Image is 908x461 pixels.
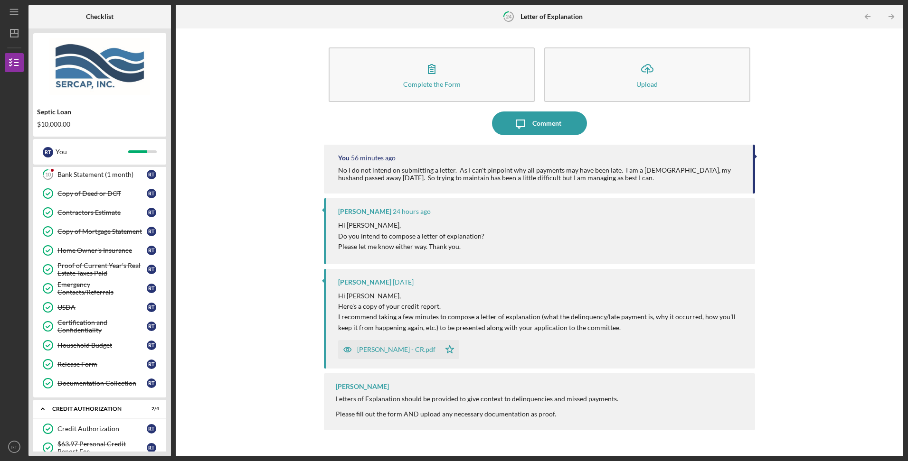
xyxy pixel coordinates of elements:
div: Upload [636,81,658,88]
div: [PERSON_NAME] [336,383,389,390]
tspan: 10 [45,172,51,178]
div: [PERSON_NAME] - CR.pdf [357,346,435,353]
a: Household BudgetRT [38,336,161,355]
div: Home Owner's Insurance [57,247,147,254]
a: 10Bank Statement (1 month)RT [38,165,161,184]
div: $10,000.00 [37,120,162,128]
div: R T [147,208,156,217]
div: R T [147,284,156,293]
div: Comment [532,111,561,135]
div: USDA [57,304,147,311]
a: Copy of Mortgage StatementRT [38,222,161,241]
div: R T [147,341,156,350]
div: [PERSON_NAME] [338,278,391,286]
a: Copy of Deed or DOTRT [38,184,161,203]
div: R T [147,378,156,388]
button: [PERSON_NAME] - CR.pdf [338,340,459,359]
tspan: 24 [506,13,512,19]
div: Copy of Mortgage Statement [57,228,147,235]
div: CREDIT AUTHORIZATION [52,406,135,412]
div: R T [147,424,156,433]
div: R T [147,443,156,452]
a: Certification and ConfidentialityRT [38,317,161,336]
div: R T [147,360,156,369]
div: Emergency Contacts/Referrals [57,281,147,296]
p: Hi [PERSON_NAME], [338,291,745,301]
p: Do you intend to compose a letter of explanation? [338,231,484,241]
div: [PERSON_NAME] [338,208,391,215]
div: R T [43,147,53,157]
p: Hi [PERSON_NAME], [338,220,484,230]
div: Septic Loan [37,108,162,116]
time: 2025-09-22 21:40 [393,208,431,215]
div: No I do not intend on submitting a letter. As I can't pinpoint why all payments may have been lat... [338,166,743,182]
button: Comment [492,111,587,135]
a: Contractors EstimateRT [38,203,161,222]
a: Documentation CollectionRT [38,374,161,393]
div: Proof of Current Year's Real Estate Taxes Paid [57,262,147,277]
div: You [56,144,128,160]
a: $63.97 Personal Credit Report FeeRT [38,438,161,457]
img: Product logo [33,38,166,95]
button: Complete the Form [329,47,535,102]
div: Documentation Collection [57,379,147,387]
a: Proof of Current Year's Real Estate Taxes PaidRT [38,260,161,279]
div: 2 / 4 [142,406,159,412]
div: R T [147,227,156,236]
div: Release Form [57,360,147,368]
a: USDART [38,298,161,317]
div: R T [147,322,156,331]
div: Complete the Form [403,81,461,88]
div: Letters of Explanation should be provided to give context to delinquencies and missed payments. [336,395,618,403]
p: Here's a copy of your credit report. [338,301,745,312]
b: Checklist [86,13,113,20]
div: R T [147,189,156,198]
div: Credit Authorization [57,425,147,433]
p: Please let me know either way. Thank you. [338,241,484,252]
div: Copy of Deed or DOT [57,190,147,197]
div: R T [147,246,156,255]
a: Emergency Contacts/ReferralsRT [38,279,161,298]
a: Home Owner's InsuranceRT [38,241,161,260]
div: R T [147,265,156,274]
button: Upload [544,47,750,102]
button: RT [5,437,24,456]
p: I recommend taking a few minutes to compose a letter of explanation (what the delinquency/late pa... [338,312,745,333]
div: $63.97 Personal Credit Report Fee [57,440,147,455]
a: Release FormRT [38,355,161,374]
time: 2025-09-15 14:46 [393,278,414,286]
text: RT [11,444,18,450]
div: R T [147,170,156,179]
time: 2025-09-23 20:31 [351,154,396,162]
div: You [338,154,350,162]
div: Household Budget [57,341,147,349]
div: Please fill out the form AND upload any necessary documentation as proof. [336,410,618,418]
div: R T [147,303,156,312]
div: Bank Statement (1 month) [57,171,147,178]
div: Certification and Confidentiality [57,319,147,334]
a: Credit AuthorizationRT [38,419,161,438]
div: Contractors Estimate [57,209,147,216]
b: Letter of Explanation [520,13,583,20]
